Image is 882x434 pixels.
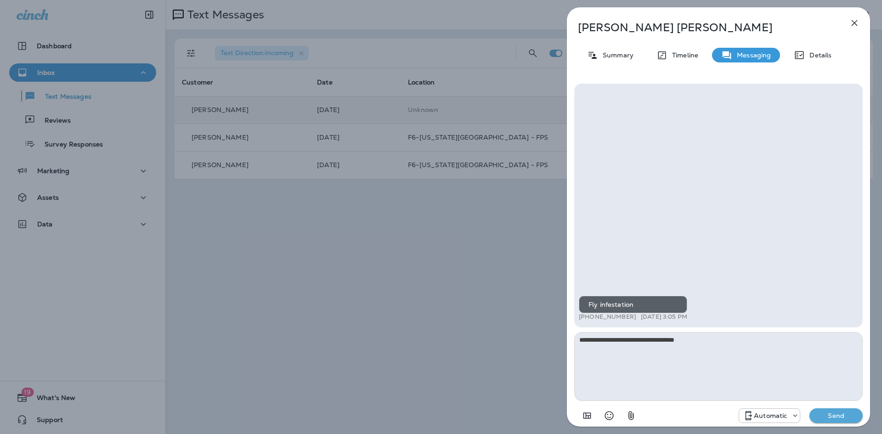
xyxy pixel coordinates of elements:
button: Add in a premade template [578,406,596,425]
p: Details [805,51,831,59]
p: Timeline [667,51,698,59]
p: Messaging [732,51,771,59]
button: Select an emoji [600,406,618,425]
button: Send [809,408,863,423]
p: [PHONE_NUMBER] [579,313,636,321]
p: Summary [598,51,633,59]
p: Send [817,411,855,420]
div: Fly infestation [579,296,687,313]
p: [PERSON_NAME] [PERSON_NAME] [578,21,829,34]
p: [DATE] 3:05 PM [641,313,687,321]
p: Automatic [754,412,787,419]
